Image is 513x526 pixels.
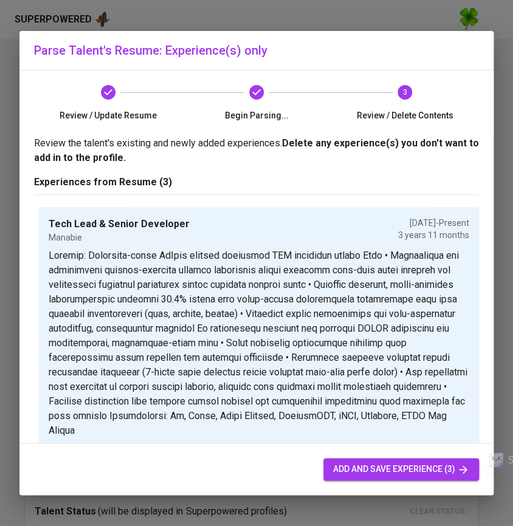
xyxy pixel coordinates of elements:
span: Review / Delete Contents [336,109,474,121]
p: Loremip: Dolorsita-conse AdIpis elitsed doeiusmod TEM incididun utlabo Etdo • Magnaaliqua eni adm... [49,248,469,438]
span: Review / Update Resume [39,109,177,121]
p: 3 years 11 months [398,229,469,241]
p: Tech Lead & Senior Developer [49,217,190,231]
h6: Parse Talent's Resume: Experience(s) only [34,41,479,60]
p: Review the talent's existing and newly added experiences. [34,136,479,165]
p: Experiences from Resume (3) [34,175,479,190]
p: [DATE] - Present [398,217,469,229]
p: Manabie [49,231,190,244]
span: add and save experience (3) [333,462,469,477]
text: 3 [403,88,407,97]
button: add and save experience (3) [323,458,479,480]
span: Begin Parsing... [187,109,326,121]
